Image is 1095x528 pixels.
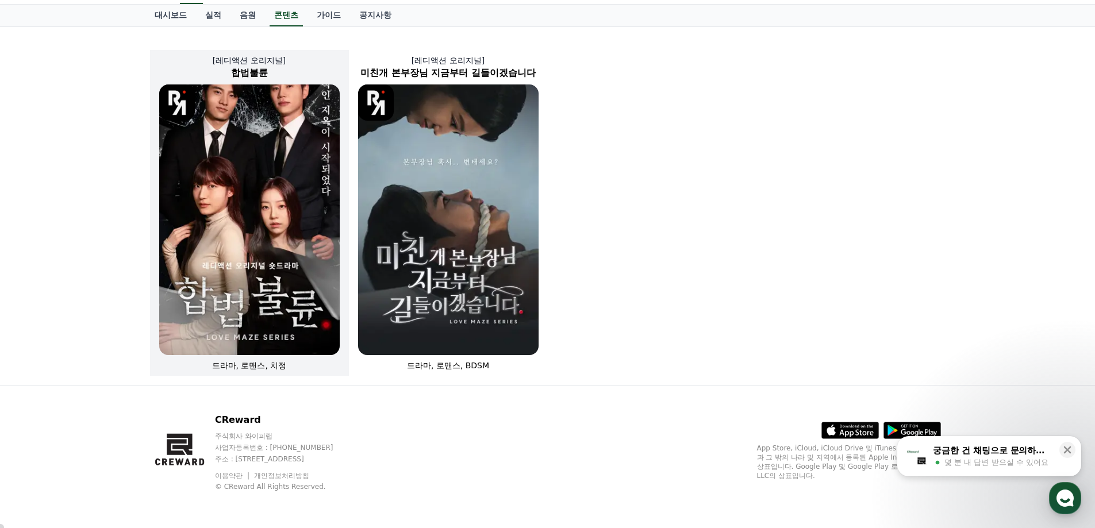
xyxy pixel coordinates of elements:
span: 드라마, 로맨스, 치정 [212,361,287,370]
img: [object Object] Logo [159,84,195,121]
a: [레디액션 오리지널] 합법불륜 합법불륜 [object Object] Logo 드라마, 로맨스, 치정 [150,45,349,380]
a: 음원 [230,5,265,26]
a: 대시보드 [145,5,196,26]
a: [레디액션 오리지널] 미친개 본부장님 지금부터 길들이겠습니다 미친개 본부장님 지금부터 길들이겠습니다 [object Object] Logo 드라마, 로맨스, BDSM [349,45,548,380]
p: [레디액션 오리지널] [349,55,548,66]
p: 주소 : [STREET_ADDRESS] [215,454,355,464]
a: 콘텐츠 [270,5,303,26]
h2: 미친개 본부장님 지금부터 길들이겠습니다 [349,66,548,80]
img: [object Object] Logo [358,84,394,121]
a: 대화 [76,364,148,393]
p: [레디액션 오리지널] [150,55,349,66]
img: 미친개 본부장님 지금부터 길들이겠습니다 [358,84,539,355]
a: 홈 [3,364,76,393]
a: 가이드 [308,5,350,26]
img: 합법불륜 [159,84,340,355]
p: © CReward All Rights Reserved. [215,482,355,491]
p: 주식회사 와이피랩 [215,431,355,441]
span: 홈 [36,381,43,391]
a: 설정 [148,364,221,393]
a: 공지사항 [350,5,401,26]
a: 개인정보처리방침 [254,472,309,480]
span: 드라마, 로맨스, BDSM [407,361,489,370]
a: 이용약관 [215,472,251,480]
p: 사업자등록번호 : [PHONE_NUMBER] [215,443,355,452]
h2: 합법불륜 [150,66,349,80]
span: 대화 [105,382,119,391]
p: CReward [215,413,355,427]
a: 실적 [196,5,230,26]
span: 설정 [178,381,191,391]
p: App Store, iCloud, iCloud Drive 및 iTunes Store는 미국과 그 밖의 나라 및 지역에서 등록된 Apple Inc.의 서비스 상표입니다. Goo... [757,444,941,480]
